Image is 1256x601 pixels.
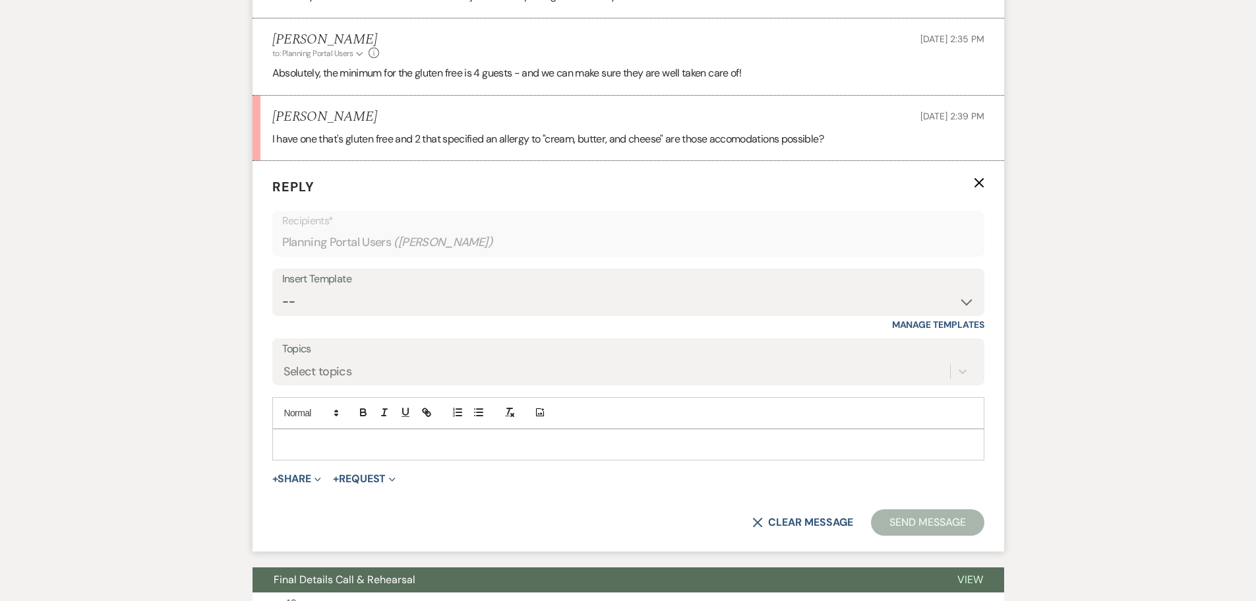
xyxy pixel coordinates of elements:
[274,573,415,586] span: Final Details Call & Rehearsal
[253,567,936,592] button: Final Details Call & Rehearsal
[284,362,352,380] div: Select topics
[282,212,974,230] p: Recipients*
[272,47,366,59] button: to: Planning Portal Users
[957,573,983,586] span: View
[752,517,852,528] button: Clear message
[333,474,339,484] span: +
[272,109,377,125] h5: [PERSON_NAME]
[272,474,278,484] span: +
[272,131,984,148] p: I have one that's gluten free and 2 that specified an allergy to "cream, butter, and cheese" are ...
[282,340,974,359] label: Topics
[920,33,984,45] span: [DATE] 2:35 PM
[920,110,984,122] span: [DATE] 2:39 PM
[394,234,493,251] span: ( [PERSON_NAME] )
[272,65,984,82] p: Absolutely, the minimum for the gluten free is 4 guests - and we can make sure they are well take...
[871,509,984,536] button: Send Message
[272,48,353,59] span: to: Planning Portal Users
[282,270,974,289] div: Insert Template
[892,319,984,331] a: Manage Templates
[936,567,1004,592] button: View
[272,474,322,484] button: Share
[272,32,380,48] h5: [PERSON_NAME]
[272,178,314,195] span: Reply
[282,230,974,255] div: Planning Portal Users
[333,474,396,484] button: Request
